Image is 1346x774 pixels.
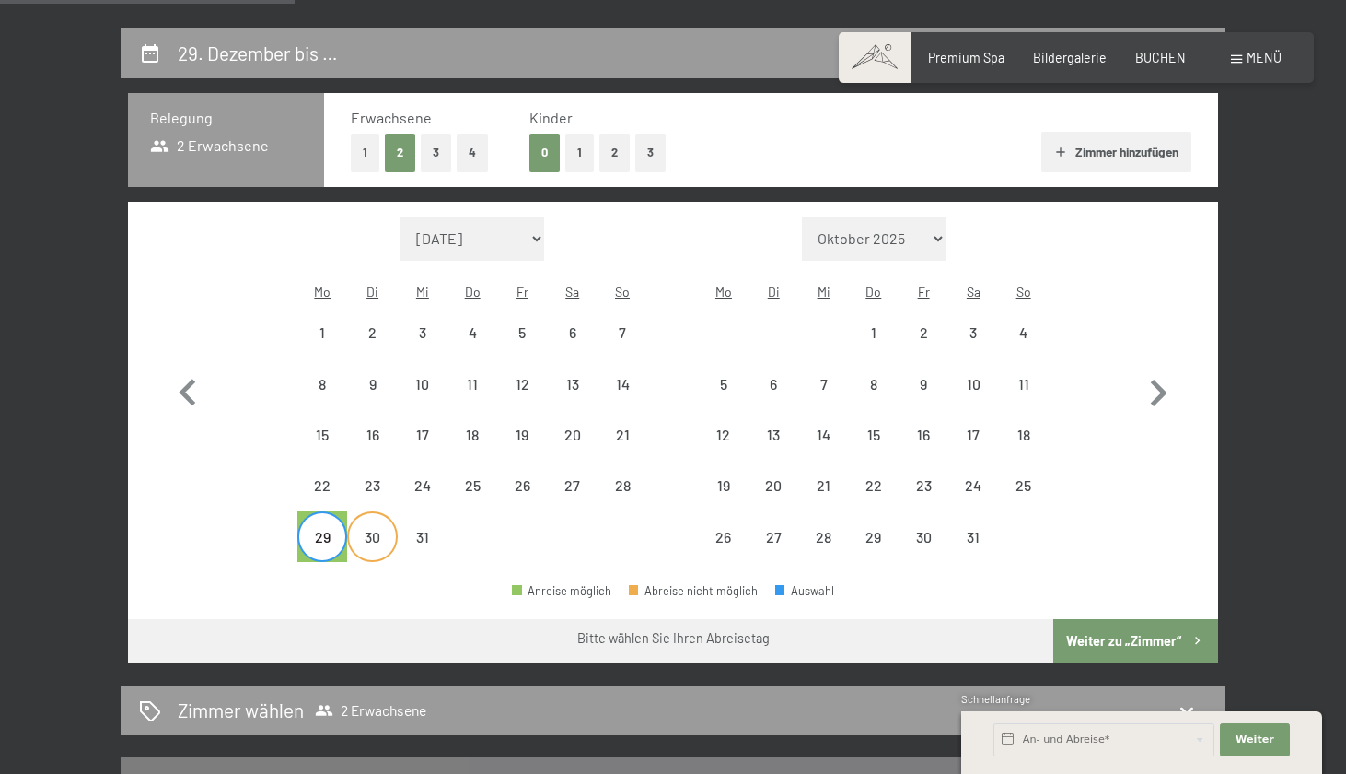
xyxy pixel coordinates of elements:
a: Bildergalerie [1033,50,1107,65]
div: Sun Jan 25 2026 [999,461,1049,510]
div: 21 [800,478,846,524]
div: Abreise nicht möglich [999,308,1049,358]
a: Premium Spa [928,50,1004,65]
div: Sat Dec 13 2025 [548,359,598,409]
div: Sun Dec 28 2025 [598,461,647,510]
div: Sat Jan 17 2026 [948,410,998,460]
abbr: Freitag [918,284,930,299]
div: Thu Dec 25 2025 [447,461,497,510]
div: Tue Jan 27 2026 [748,511,798,561]
div: Fri Jan 16 2026 [899,410,948,460]
div: 2 [349,325,395,371]
div: 28 [800,530,846,576]
span: Erwachsene [351,109,432,126]
div: Tue Dec 23 2025 [347,461,397,510]
div: Wed Jan 07 2026 [798,359,848,409]
div: 18 [1001,428,1047,474]
div: Fri Dec 05 2025 [497,308,547,358]
div: 4 [449,325,495,371]
div: Thu Jan 22 2026 [849,461,899,510]
div: Abreise nicht möglich [899,410,948,460]
div: 6 [750,377,796,423]
div: Abreise nicht möglich [948,308,998,358]
div: 10 [950,377,996,423]
div: 15 [851,428,897,474]
abbr: Montag [715,284,732,299]
div: Abreise nicht möglich [699,511,748,561]
div: Sat Jan 10 2026 [948,359,998,409]
div: 3 [950,325,996,371]
button: Weiter zu „Zimmer“ [1053,619,1218,663]
div: Abreise nicht möglich [548,410,598,460]
div: Tue Jan 20 2026 [748,461,798,510]
div: 26 [701,530,747,576]
div: Tue Dec 16 2025 [347,410,397,460]
div: Mon Dec 22 2025 [297,461,347,510]
button: 2 [599,134,630,171]
div: Sat Dec 27 2025 [548,461,598,510]
div: Abreise nicht möglich [347,359,397,409]
button: 3 [421,134,451,171]
div: Abreise nicht möglich [297,359,347,409]
div: Abreise nicht möglich [798,410,848,460]
div: Abreise nicht möglich [999,359,1049,409]
div: Wed Dec 31 2025 [398,511,447,561]
div: Abreise nicht möglich [598,461,647,510]
div: Fri Dec 26 2025 [497,461,547,510]
div: Wed Dec 24 2025 [398,461,447,510]
h3: Belegung [150,108,302,128]
div: 5 [701,377,747,423]
div: 5 [499,325,545,371]
div: Mon Jan 12 2026 [699,410,748,460]
div: Mon Dec 08 2025 [297,359,347,409]
div: 1 [299,325,345,371]
div: Tue Dec 02 2025 [347,308,397,358]
div: 22 [299,478,345,524]
div: Fri Dec 19 2025 [497,410,547,460]
abbr: Mittwoch [416,284,429,299]
div: 30 [349,530,395,576]
div: Sun Jan 11 2026 [999,359,1049,409]
button: 1 [565,134,594,171]
div: Abreise nicht möglich [948,359,998,409]
div: 8 [851,377,897,423]
div: Abreise nicht möglich [297,461,347,510]
div: Abreise nicht möglich [798,461,848,510]
div: 20 [550,428,596,474]
div: Wed Dec 10 2025 [398,359,447,409]
div: 11 [1001,377,1047,423]
button: 2 [385,134,415,171]
span: 2 Erwachsene [150,135,269,156]
div: Fri Jan 09 2026 [899,359,948,409]
div: Abreise nicht möglich [999,461,1049,510]
div: Sun Jan 04 2026 [999,308,1049,358]
div: 9 [900,377,946,423]
div: Abreise nicht möglich [948,461,998,510]
div: Auswahl [775,585,834,597]
div: Tue Dec 09 2025 [347,359,397,409]
div: 13 [550,377,596,423]
abbr: Mittwoch [818,284,830,299]
div: Abreise nicht möglich [347,308,397,358]
div: Thu Dec 04 2025 [447,308,497,358]
div: 17 [400,428,446,474]
div: Wed Dec 17 2025 [398,410,447,460]
div: Abreise nicht möglich [447,359,497,409]
div: 7 [599,325,645,371]
div: Abreise nicht möglich [598,359,647,409]
div: Abreise nicht möglich [849,359,899,409]
div: Abreise nicht möglich [748,410,798,460]
abbr: Sonntag [1016,284,1031,299]
div: Abreise nicht möglich [297,410,347,460]
div: 20 [750,478,796,524]
div: Anreise möglich [512,585,611,597]
div: Thu Jan 08 2026 [849,359,899,409]
h2: 29. Dezember bis … [178,41,338,64]
div: 24 [950,478,996,524]
div: 17 [950,428,996,474]
div: Thu Jan 15 2026 [849,410,899,460]
abbr: Donnerstag [865,284,881,299]
div: Abreise nicht möglich [699,410,748,460]
div: Sat Dec 20 2025 [548,410,598,460]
